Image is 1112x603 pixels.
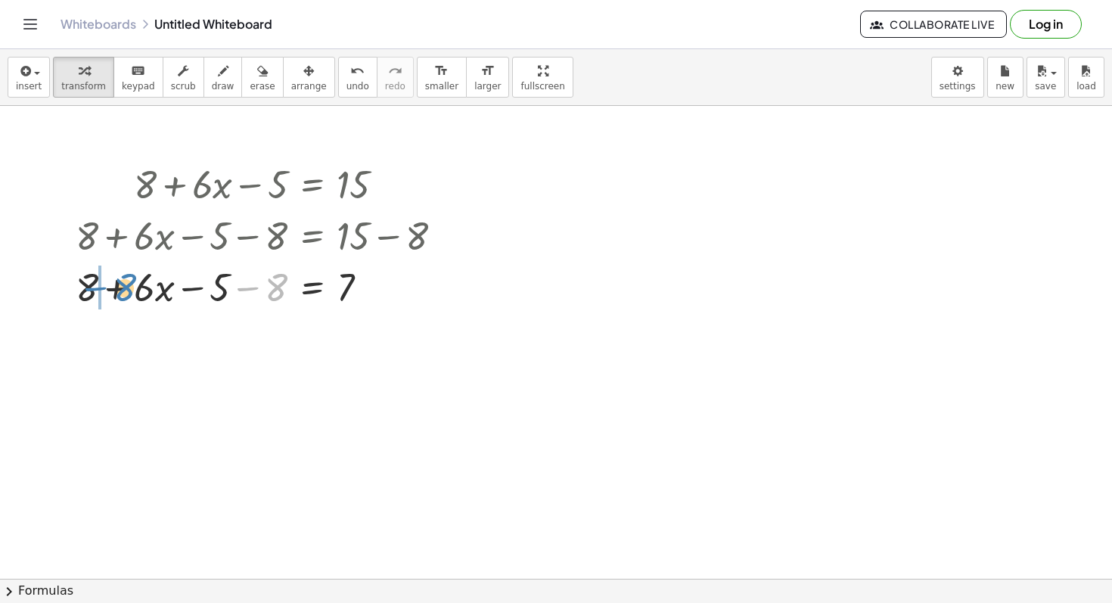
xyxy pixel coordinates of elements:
span: settings [940,81,976,92]
button: undoundo [338,57,377,98]
span: transform [61,81,106,92]
button: fullscreen [512,57,573,98]
button: transform [53,57,114,98]
button: arrange [283,57,335,98]
i: redo [388,62,402,80]
i: undo [350,62,365,80]
a: Whiteboards [61,17,136,32]
span: insert [16,81,42,92]
button: erase [241,57,283,98]
button: Collaborate Live [860,11,1007,38]
button: format_sizelarger [466,57,509,98]
button: Toggle navigation [18,12,42,36]
button: scrub [163,57,204,98]
span: smaller [425,81,458,92]
button: save [1027,57,1065,98]
span: arrange [291,81,327,92]
span: redo [385,81,405,92]
span: erase [250,81,275,92]
i: keyboard [131,62,145,80]
button: load [1068,57,1104,98]
span: new [996,81,1014,92]
button: insert [8,57,50,98]
span: keypad [122,81,155,92]
button: redoredo [377,57,414,98]
span: draw [212,81,235,92]
span: undo [346,81,369,92]
button: new [987,57,1023,98]
span: load [1076,81,1096,92]
button: keyboardkeypad [113,57,163,98]
span: larger [474,81,501,92]
i: format_size [480,62,495,80]
button: settings [931,57,984,98]
span: fullscreen [520,81,564,92]
button: format_sizesmaller [417,57,467,98]
span: save [1035,81,1056,92]
span: scrub [171,81,196,92]
span: Collaborate Live [873,17,994,31]
button: Log in [1010,10,1082,39]
button: draw [203,57,243,98]
i: format_size [434,62,449,80]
